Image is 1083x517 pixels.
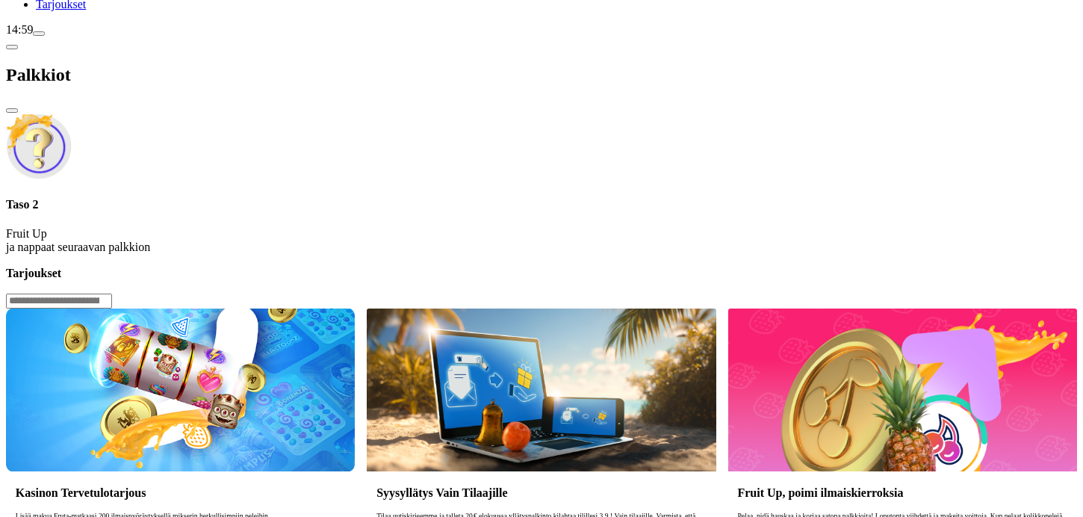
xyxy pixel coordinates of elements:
h3: Fruit Up, poimi ilmaiskierroksia [737,486,1067,500]
img: Syysyllätys Vain Tilaajille [367,309,716,471]
img: Kasinon Tervetulotarjous [6,309,355,471]
button: close [6,108,18,113]
p: Fruit Up ja nappaat seuraavan palkkion [6,227,1077,254]
h3: Kasinon Tervetulotarjous [16,486,346,500]
span: 14:59 [6,23,33,36]
h4: Taso 2 [6,198,1077,211]
h3: Tarjoukset [6,266,1077,280]
button: chevron-left icon [6,45,18,49]
input: Search [6,294,112,309]
button: menu [33,31,45,36]
h3: Syysyllätys Vain Tilaajille [376,486,707,500]
h2: Palkkiot [6,65,1077,85]
img: Fruit Up, poimi ilmaiskierroksia [728,309,1077,471]
img: Unlock reward icon [6,114,72,179]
